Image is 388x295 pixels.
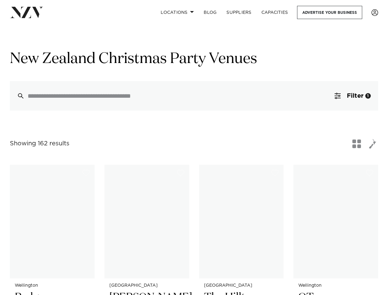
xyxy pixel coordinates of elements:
[327,81,378,111] button: Filter1
[156,6,199,19] a: Locations
[15,283,90,288] small: Wellington
[109,283,184,288] small: [GEOGRAPHIC_DATA]
[10,139,69,148] div: Showing 162 results
[347,93,363,99] span: Filter
[298,283,373,288] small: Wellington
[365,93,371,99] div: 1
[257,6,293,19] a: Capacities
[221,6,256,19] a: SUPPLIERS
[10,7,43,18] img: nzv-logo.png
[199,6,221,19] a: BLOG
[10,49,378,69] h1: New Zealand Christmas Party Venues
[204,283,279,288] small: [GEOGRAPHIC_DATA]
[297,6,362,19] a: Advertise your business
